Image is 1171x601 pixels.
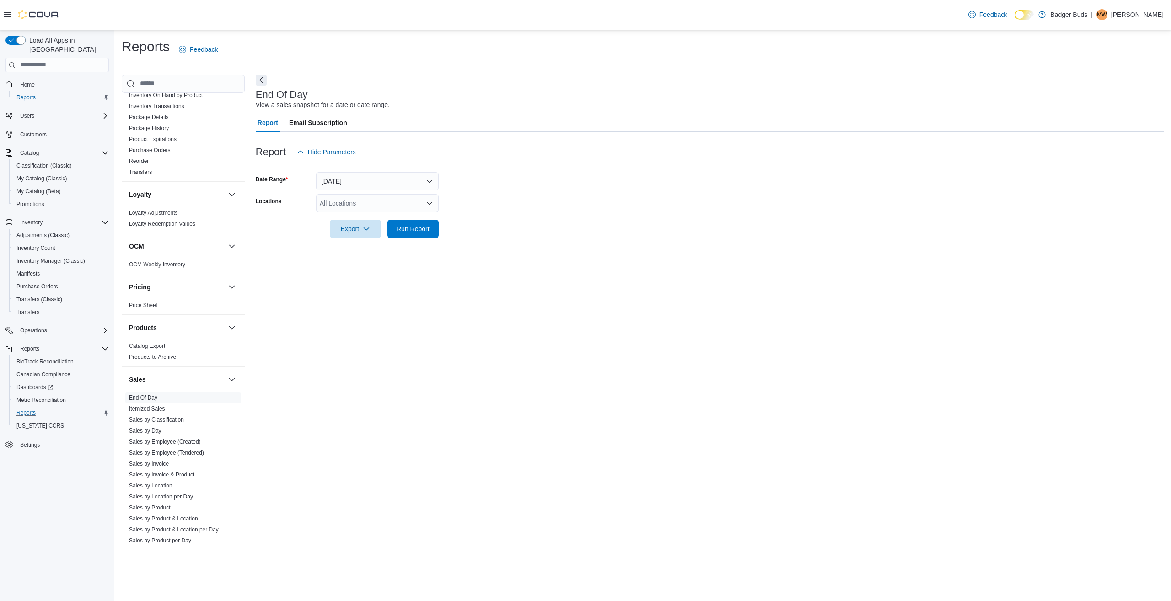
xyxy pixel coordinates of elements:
[122,300,245,314] div: Pricing
[226,374,237,385] button: Sales
[9,185,113,198] button: My Catalog (Beta)
[129,375,225,384] button: Sales
[129,220,195,227] span: Loyalty Redemption Values
[289,114,347,132] span: Email Subscription
[256,176,288,183] label: Date Range
[13,160,75,171] a: Classification (Classic)
[13,268,43,279] a: Manifests
[129,103,184,110] span: Inventory Transactions
[9,406,113,419] button: Reports
[9,198,113,211] button: Promotions
[122,46,245,181] div: Inventory
[13,92,109,103] span: Reports
[129,323,157,332] h3: Products
[129,375,146,384] h3: Sales
[129,125,169,131] a: Package History
[129,343,165,349] a: Catalog Export
[13,243,109,254] span: Inventory Count
[129,302,157,309] a: Price Sheet
[13,281,62,292] a: Purchase Orders
[316,172,439,190] button: [DATE]
[13,160,109,171] span: Classification (Classic)
[16,94,36,101] span: Reports
[16,270,40,277] span: Manifests
[129,405,165,412] span: Itemized Sales
[9,419,113,432] button: [US_STATE] CCRS
[129,526,219,533] span: Sales by Product & Location per Day
[16,422,64,429] span: [US_STATE] CCRS
[122,38,170,56] h1: Reports
[1015,10,1034,20] input: Dark Mode
[190,45,218,54] span: Feedback
[13,92,39,103] a: Reports
[129,449,204,456] a: Sales by Employee (Tendered)
[129,342,165,350] span: Catalog Export
[20,81,35,88] span: Home
[129,209,178,217] span: Loyalty Adjustments
[122,341,245,366] div: Products
[9,293,113,306] button: Transfers (Classic)
[129,92,203,98] a: Inventory On Hand by Product
[9,267,113,280] button: Manifests
[13,356,77,367] a: BioTrack Reconciliation
[256,75,267,86] button: Next
[2,324,113,337] button: Operations
[2,342,113,355] button: Reports
[1097,9,1107,20] span: MW
[16,439,43,450] a: Settings
[9,254,113,267] button: Inventory Manager (Classic)
[16,110,38,121] button: Users
[16,217,109,228] span: Inventory
[129,190,225,199] button: Loyalty
[2,109,113,122] button: Users
[129,354,176,360] a: Products to Archive
[13,382,57,393] a: Dashboards
[13,268,109,279] span: Manifests
[129,135,177,143] span: Product Expirations
[16,384,53,391] span: Dashboards
[387,220,439,238] button: Run Report
[129,136,177,142] a: Product Expirations
[129,146,171,154] span: Purchase Orders
[335,220,376,238] span: Export
[13,173,71,184] a: My Catalog (Classic)
[13,420,68,431] a: [US_STATE] CCRS
[129,460,169,467] a: Sales by Invoice
[129,323,225,332] button: Products
[122,259,245,274] div: OCM
[13,407,109,418] span: Reports
[20,149,39,157] span: Catalog
[122,207,245,233] div: Loyalty
[16,439,109,450] span: Settings
[129,190,151,199] h3: Loyalty
[13,294,109,305] span: Transfers (Classic)
[13,369,74,380] a: Canadian Compliance
[9,159,113,172] button: Classification (Classic)
[13,243,59,254] a: Inventory Count
[129,504,171,511] a: Sales by Product
[256,100,390,110] div: View a sales snapshot for a date or date range.
[16,396,66,404] span: Metrc Reconciliation
[16,309,39,316] span: Transfers
[2,438,113,451] button: Settings
[258,114,278,132] span: Report
[129,471,194,478] a: Sales by Invoice & Product
[9,280,113,293] button: Purchase Orders
[13,382,109,393] span: Dashboards
[308,147,356,157] span: Hide Parameters
[13,395,70,406] a: Metrc Reconciliation
[13,281,109,292] span: Purchase Orders
[16,147,43,158] button: Catalog
[129,395,157,401] a: End Of Day
[9,394,113,406] button: Metrc Reconciliation
[16,110,109,121] span: Users
[16,129,50,140] a: Customers
[129,493,193,500] span: Sales by Location per Day
[9,368,113,381] button: Canadian Compliance
[129,147,171,153] a: Purchase Orders
[20,327,47,334] span: Operations
[129,282,150,292] h3: Pricing
[13,420,109,431] span: Washington CCRS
